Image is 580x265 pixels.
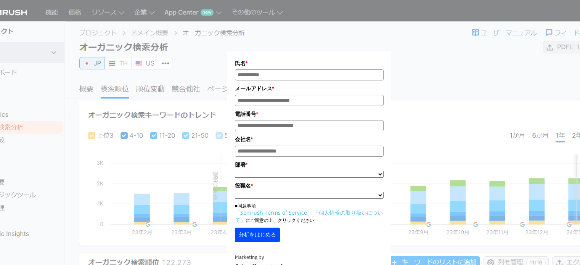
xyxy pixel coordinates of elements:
label: 会社名 [235,135,384,143]
a: 「Semrush Terms of Service」 [235,209,312,216]
label: 部署 [235,161,384,169]
div: Marketing by [235,254,384,262]
label: メールアドレス [235,84,384,93]
label: 電話番号 [235,110,384,118]
button: 分析をはじめる [235,228,280,242]
label: 氏名 [235,59,384,67]
a: 「個人情報の取り扱いについて」 [235,209,383,223]
p: ■同意事項 にご同意の上、クリックください [235,202,384,224]
label: 役職名 [235,181,384,190]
